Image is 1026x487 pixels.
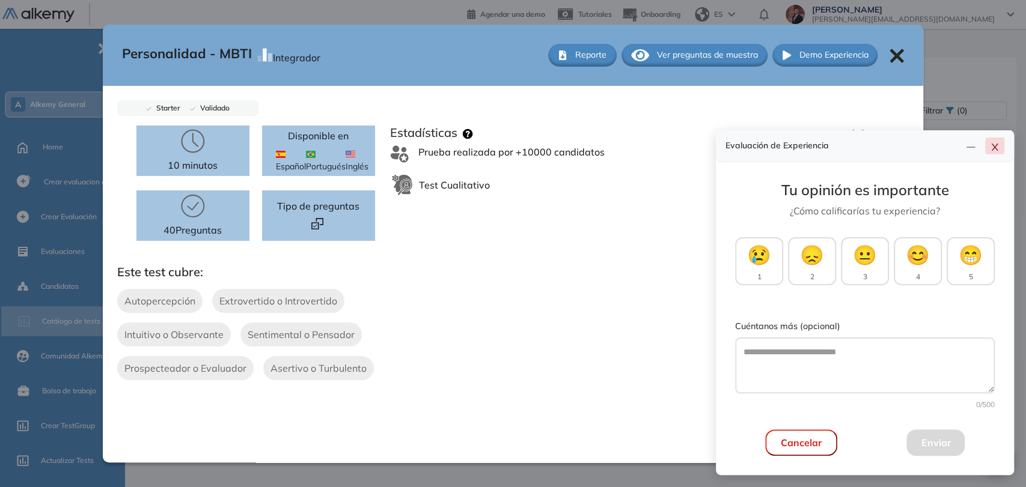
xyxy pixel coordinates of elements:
button: 😊4 [894,237,942,285]
h3: Este test cubre: [117,265,381,279]
span: Extrovertido o Introvertido [219,294,337,308]
span: close [990,142,1000,152]
button: Cancelar [765,429,837,456]
span: Prueba realizada por +10000 candidatos [418,145,605,163]
span: 😊 [906,240,930,269]
label: Cuéntanos más (opcional) [735,320,995,333]
div: 0 /500 [735,399,995,410]
p: 40 Preguntas [163,223,222,237]
button: 😁5 [947,237,995,285]
img: USA [346,151,355,158]
span: 😢 [747,240,771,269]
p: Disponible en [288,129,349,143]
button: 😐3 [841,237,889,285]
h4: Evaluación de Experiencia [725,141,961,151]
span: Reporte [575,49,606,61]
span: Portugués [306,148,346,173]
span: 4 [916,271,920,282]
button: Reporte [548,44,617,67]
button: Enviar [906,429,965,456]
img: ESP [276,151,286,158]
span: Tipo de preguntas [277,199,359,213]
span: Intuitivo o Observante [124,327,224,342]
span: 😐 [853,240,877,269]
span: Validado [195,103,230,112]
span: line [966,142,976,152]
span: 5 [969,271,973,282]
p: 10 minutos [168,158,218,172]
p: Resumen del test [792,126,895,144]
span: Personalidad - MBTI [122,44,252,67]
span: 2 [810,271,814,282]
span: Starter [151,103,180,112]
div: Integrador [273,46,320,65]
h3: Estadísticas [390,126,457,140]
img: BRA [306,151,316,158]
span: Asertivo o Turbulento [270,361,367,375]
span: Test Cualitativo [419,178,490,192]
h3: Tu opinión es importante [735,181,995,199]
button: 😢1 [735,237,783,285]
span: Demo Experiencia [799,49,868,61]
span: Sentimental o Pensador [248,327,355,342]
span: 😁 [959,240,983,269]
span: Inglés [346,148,368,173]
span: Español [276,148,306,173]
button: line [961,138,980,154]
span: Ver preguntas de muestra [657,49,758,61]
span: 3 [863,271,867,282]
p: ¿Cómo calificarías tu experiencia? [735,204,995,218]
img: Format test logo [311,218,323,229]
button: close [985,138,1004,154]
button: 😞2 [788,237,836,285]
span: Prospecteador o Evaluador [124,361,246,375]
span: 1 [757,271,762,282]
span: Autopercepción [124,294,195,308]
span: 😞 [800,240,824,269]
